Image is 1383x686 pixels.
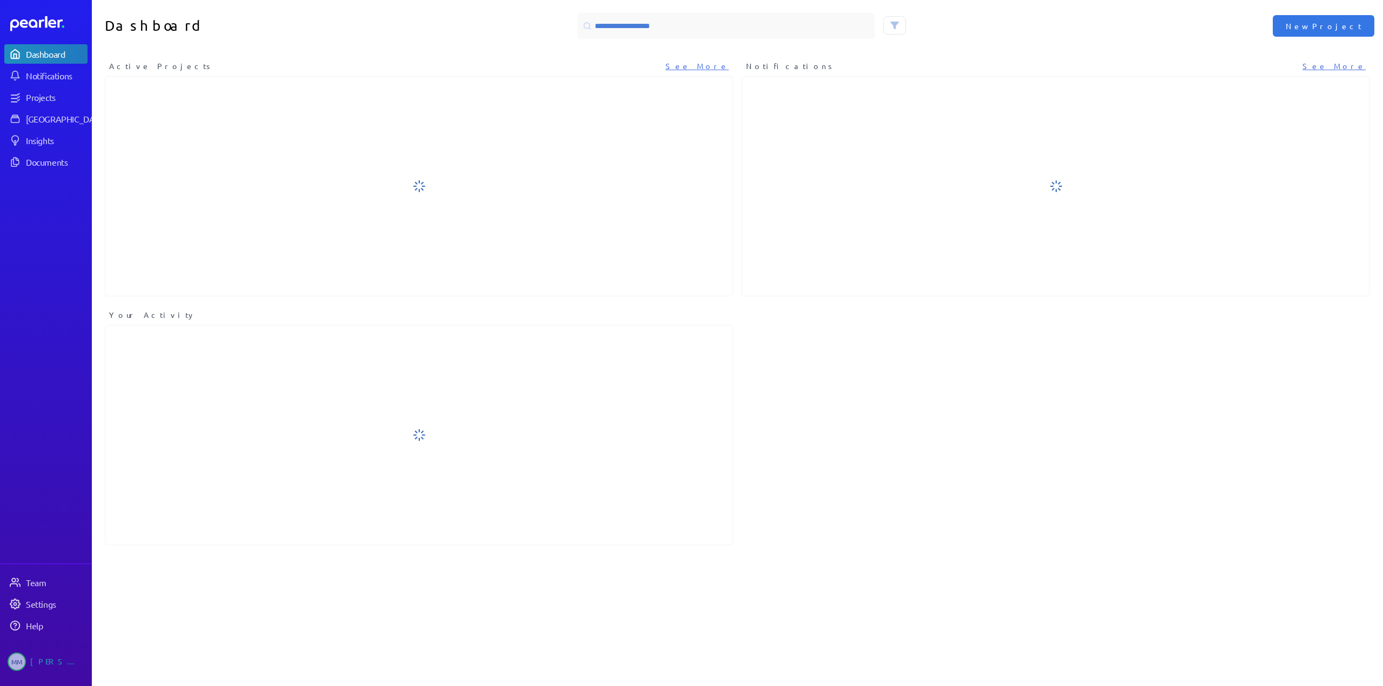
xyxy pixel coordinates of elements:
[746,60,836,72] span: Notifications
[4,109,88,128] a: [GEOGRAPHIC_DATA]
[1303,60,1366,72] a: See More
[26,620,86,631] div: Help
[8,653,26,671] span: Michelle Manuel
[26,92,86,103] div: Projects
[666,60,729,72] a: See More
[1273,15,1374,37] button: New Project
[4,131,88,150] a: Insights
[26,577,86,588] div: Team
[4,152,88,172] a: Documents
[26,70,86,81] div: Notifications
[26,49,86,59] div: Dashboard
[1286,21,1361,31] span: New Project
[4,87,88,107] a: Projects
[26,599,86,609] div: Settings
[109,309,196,321] span: Your Activity
[30,653,84,671] div: [PERSON_NAME]
[4,616,88,635] a: Help
[26,113,106,124] div: [GEOGRAPHIC_DATA]
[26,157,86,167] div: Documents
[109,60,214,72] span: Active Projects
[10,16,88,31] a: Dashboard
[4,648,88,675] a: MM[PERSON_NAME]
[4,573,88,592] a: Team
[4,66,88,85] a: Notifications
[105,13,415,39] h1: Dashboard
[4,594,88,614] a: Settings
[26,135,86,146] div: Insights
[4,44,88,64] a: Dashboard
